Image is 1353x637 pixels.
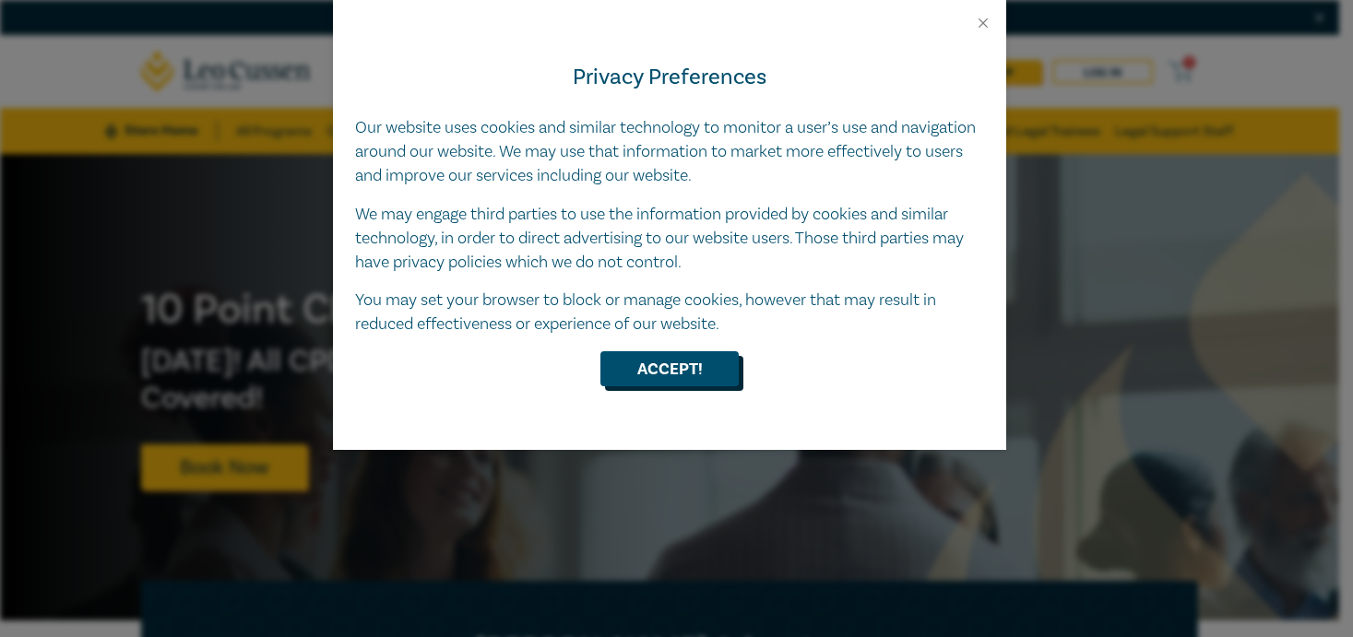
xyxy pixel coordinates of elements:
[355,203,984,275] p: We may engage third parties to use the information provided by cookies and similar technology, in...
[975,15,991,31] button: Close
[355,289,984,336] p: You may set your browser to block or manage cookies, however that may result in reduced effective...
[600,351,739,386] button: Accept!
[355,116,984,188] p: Our website uses cookies and similar technology to monitor a user’s use and navigation around our...
[355,61,984,94] h4: Privacy Preferences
